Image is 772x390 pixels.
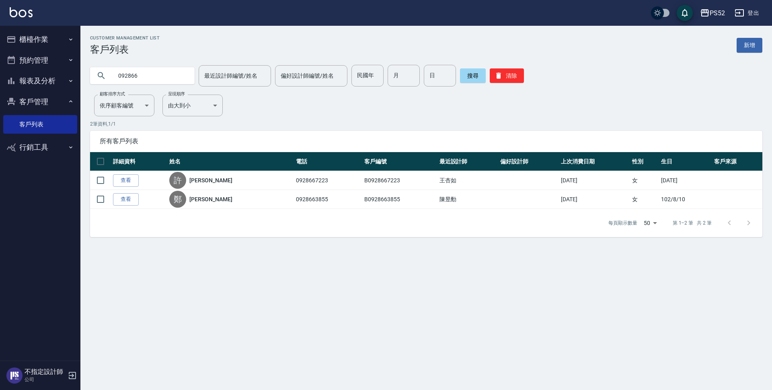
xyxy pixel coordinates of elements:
[294,171,362,190] td: 0928667223
[630,190,659,209] td: 女
[559,190,630,209] td: [DATE]
[189,176,232,184] a: [PERSON_NAME]
[3,29,77,50] button: 櫃檯作業
[437,152,498,171] th: 最近設計師
[94,95,154,116] div: 依序顧客編號
[169,191,186,208] div: 鄭
[113,65,188,87] input: 搜尋關鍵字
[3,137,77,158] button: 行銷工具
[90,35,160,41] h2: Customer Management List
[559,152,630,171] th: 上次消費日期
[113,193,139,206] a: 查看
[641,212,660,234] div: 50
[3,70,77,91] button: 報表及分析
[3,91,77,112] button: 客戶管理
[710,8,725,18] div: PS52
[630,171,659,190] td: 女
[362,171,437,190] td: B0928667223
[3,115,77,134] a: 客戶列表
[630,152,659,171] th: 性別
[25,368,66,376] h5: 不指定設計師
[113,174,139,187] a: 查看
[3,50,77,71] button: 預約管理
[111,152,167,171] th: 詳細資料
[673,219,712,227] p: 第 1–2 筆 共 2 筆
[100,91,125,97] label: 顧客排序方式
[90,44,160,55] h3: 客戶列表
[10,7,33,17] img: Logo
[294,190,362,209] td: 0928663855
[162,95,223,116] div: 由大到小
[294,152,362,171] th: 電話
[189,195,232,203] a: [PERSON_NAME]
[169,172,186,189] div: 許
[659,190,712,209] td: 102/8/10
[100,137,753,145] span: 所有客戶列表
[6,367,23,384] img: Person
[437,171,498,190] td: 王杏如
[731,6,762,21] button: 登出
[608,219,637,227] p: 每頁顯示數量
[168,91,185,97] label: 呈現順序
[90,120,762,128] p: 2 筆資料, 1 / 1
[362,152,437,171] th: 客戶編號
[559,171,630,190] td: [DATE]
[659,171,712,190] td: [DATE]
[490,68,524,83] button: 清除
[677,5,693,21] button: save
[460,68,486,83] button: 搜尋
[697,5,728,21] button: PS52
[712,152,762,171] th: 客戶來源
[362,190,437,209] td: B0928663855
[25,376,66,383] p: 公司
[737,38,762,53] a: 新增
[167,152,294,171] th: 姓名
[659,152,712,171] th: 生日
[437,190,498,209] td: 陳昱勳
[498,152,559,171] th: 偏好設計師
